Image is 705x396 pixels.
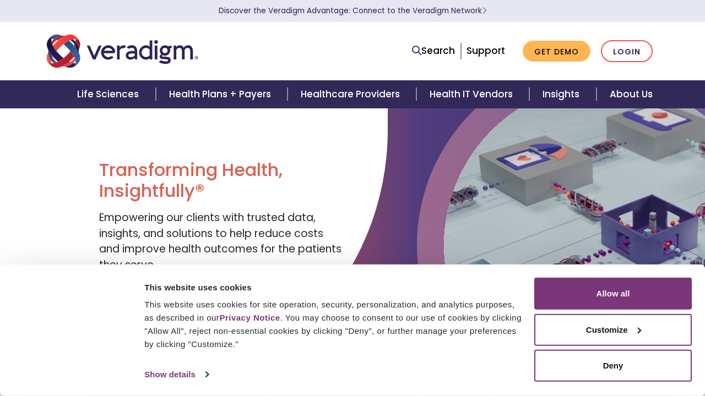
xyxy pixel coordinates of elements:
img: Veradigm logo [47,33,198,69]
a: Show details [144,366,208,383]
h1: Transforming Health, Insightfully® [99,159,344,202]
a: Search [412,43,455,58]
a: Healthcare Providers [288,80,416,108]
div: This website uses cookies [144,280,522,294]
button: Allow all [534,278,692,310]
a: Health Plans + Payers [156,80,288,108]
a: Insights [529,80,596,108]
a: Get Demo [523,41,590,62]
a: Privacy Notice [219,313,280,322]
a: About Us [596,80,666,108]
span: Empowering our clients with trusted data, insights, and solutions to help reduce costs and improv... [99,210,341,272]
a: Life Sciences [64,80,155,108]
button: Deny [534,350,692,382]
span: Learn More [482,5,487,16]
div: This website uses cookies for site operation, security, personalization, and analytics purposes, ... [144,298,522,351]
a: Support [467,44,505,57]
a: Health IT Vendors [416,80,529,108]
button: Customize [534,313,692,345]
a: Login [601,40,653,63]
a: Discover the Veradigm Advantage: Connect to the Veradigm NetworkLearn More [219,5,487,16]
